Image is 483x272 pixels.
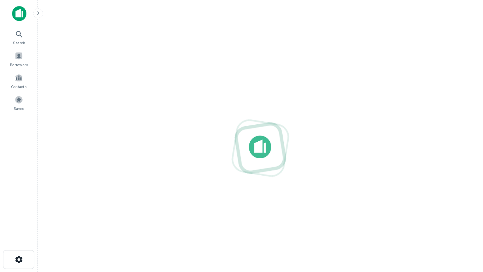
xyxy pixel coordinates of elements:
iframe: Chat Widget [445,187,483,224]
img: capitalize-icon.png [12,6,26,21]
span: Contacts [11,83,26,90]
a: Borrowers [2,49,35,69]
a: Saved [2,93,35,113]
a: Contacts [2,71,35,91]
span: Borrowers [10,62,28,68]
a: Search [2,27,35,47]
span: Saved [14,105,25,111]
span: Search [13,40,25,46]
